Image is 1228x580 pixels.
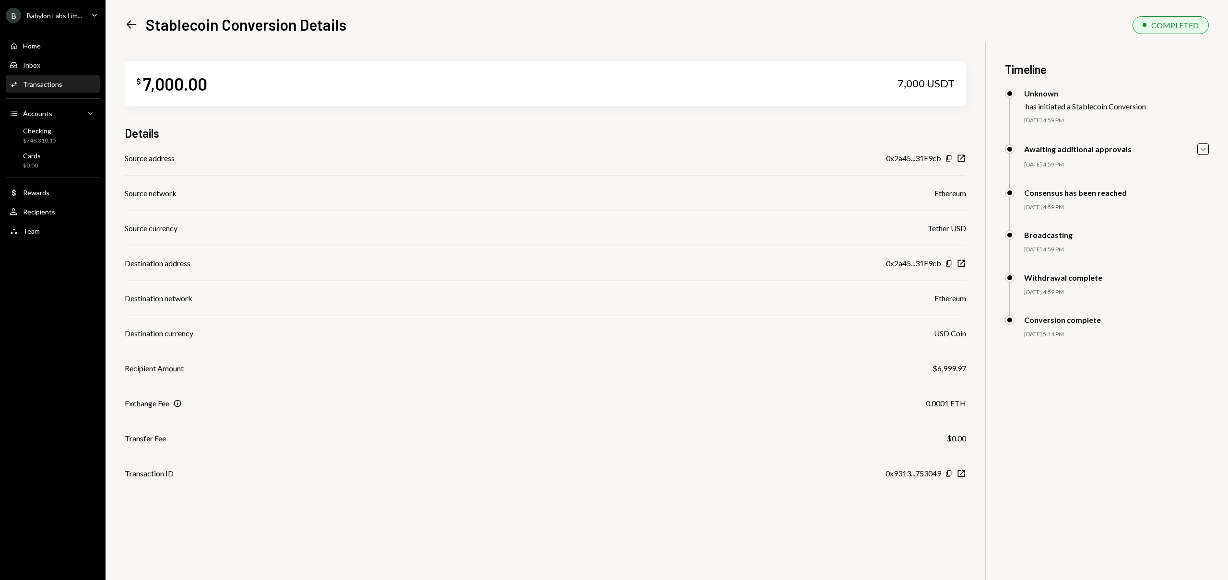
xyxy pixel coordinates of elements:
a: Accounts [6,105,100,122]
div: Accounts [23,109,52,118]
div: [DATE] 4:59 PM [1024,161,1209,169]
div: COMPLETED [1151,21,1199,30]
div: 0x9313...753049 [886,468,941,479]
div: [DATE] 4:59 PM [1024,203,1209,212]
h1: Stablecoin Conversion Details [146,15,346,34]
div: Conversion complete [1024,315,1101,324]
div: Cards [23,152,41,160]
a: Recipients [6,203,100,220]
div: Transactions [23,80,62,88]
a: Cards$0.00 [6,149,100,172]
div: Tether USD [928,223,966,234]
a: Checking$746,310.15 [6,124,100,147]
div: Transfer Fee [125,433,166,444]
div: Broadcasting [1024,230,1073,239]
div: Destination address [125,258,190,269]
div: 7,000 USDT [897,77,955,90]
div: Transaction ID [125,468,174,479]
div: 7,000.00 [143,73,207,95]
div: Destination currency [125,328,193,339]
div: Inbox [23,61,40,69]
div: USD Coin [934,328,966,339]
div: Awaiting additional approvals [1024,144,1132,154]
a: Team [6,222,100,239]
div: $ [136,77,141,86]
div: 0.0001 ETH [926,398,966,409]
div: Withdrawal complete [1024,273,1102,282]
div: [DATE] 4:59 PM [1024,288,1209,296]
div: Source currency [125,223,177,234]
div: $6,999.97 [933,363,966,374]
a: Home [6,37,100,54]
div: Source network [125,188,177,199]
h3: Details [125,125,159,141]
div: [DATE] 4:59 PM [1024,117,1209,125]
div: Babylon Labs Lim... [27,12,82,20]
h3: Timeline [1005,61,1209,77]
div: Ethereum [934,188,966,199]
a: Transactions [6,75,100,93]
div: 0x2a45...31E9cb [886,258,941,269]
div: Recipients [23,208,55,216]
div: [DATE] 5:14 PM [1024,331,1209,339]
div: Recipient Amount [125,363,184,374]
div: has initiated a Stablecoin Conversion [1026,102,1146,111]
div: $0.00 [23,162,41,170]
div: Team [23,227,40,235]
div: Consensus has been reached [1024,188,1127,197]
div: Home [23,42,41,50]
div: 0x2a45...31E9cb [886,153,941,164]
div: B [6,8,21,23]
div: $0.00 [947,433,966,444]
div: Unknown [1024,89,1146,98]
a: Inbox [6,56,100,73]
div: Checking [23,127,56,135]
div: $746,310.15 [23,137,56,145]
a: Rewards [6,184,100,201]
div: Rewards [23,189,49,197]
div: Destination network [125,293,192,304]
div: Exchange Fee [125,398,169,409]
div: Ethereum [934,293,966,304]
div: Source address [125,153,175,164]
div: [DATE] 4:59 PM [1024,246,1209,254]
